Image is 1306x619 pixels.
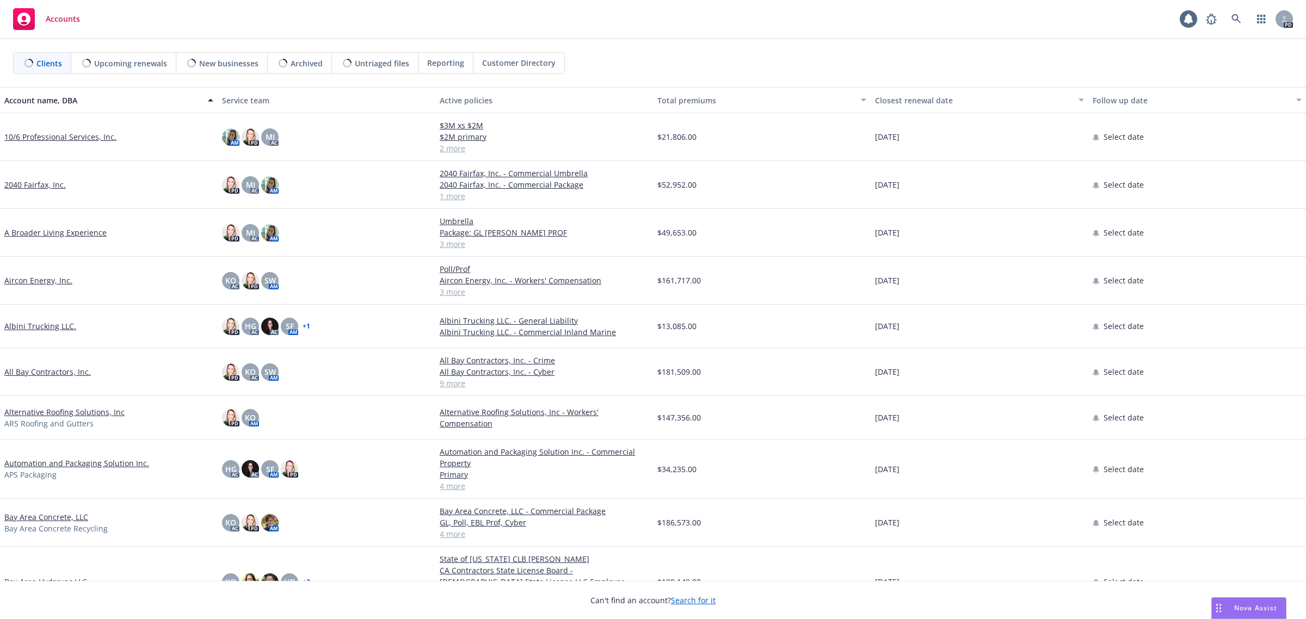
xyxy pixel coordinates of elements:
[440,215,649,227] a: Umbrella
[4,418,94,429] span: ARS Roofing and Gutters
[440,131,649,143] a: $2M primary
[440,528,649,540] a: 4 more
[4,469,57,480] span: APS Packaging
[657,227,697,238] span: $49,653.00
[4,179,66,190] a: 2040 Fairfax, Inc.
[4,275,72,286] a: Aircon Energy, Inc.
[242,128,259,146] img: photo
[303,323,310,330] a: + 1
[222,128,239,146] img: photo
[657,517,701,528] span: $186,573.00
[657,412,701,423] span: $147,356.00
[875,517,900,528] span: [DATE]
[303,579,310,585] a: + 2
[440,406,649,429] a: Alternative Roofing Solutions, Inc - Workers' Compensation
[225,275,236,286] span: KO
[657,366,701,377] span: $181,509.00
[875,179,900,190] span: [DATE]
[875,576,900,587] span: [DATE]
[1104,227,1144,238] span: Select date
[657,95,854,106] div: Total premiums
[875,320,900,332] span: [DATE]
[222,409,239,426] img: photo
[1104,366,1144,377] span: Select date
[266,463,274,475] span: SF
[264,366,276,377] span: SW
[4,366,91,377] a: All Bay Contractors, Inc.
[482,57,556,69] span: Customer Directory
[875,366,900,377] span: [DATE]
[440,238,649,250] a: 3 more
[590,595,716,606] span: Can't find an account?
[245,412,256,423] span: KO
[1104,412,1144,423] span: Select date
[222,95,431,106] div: Service team
[657,179,697,190] span: $52,952.00
[440,263,649,275] a: Poll/Prof
[1200,8,1222,30] a: Report a Bug
[36,58,62,69] span: Clients
[875,412,900,423] span: [DATE]
[261,573,279,591] img: photo
[245,366,256,377] span: KO
[284,576,295,587] span: HB
[261,224,279,242] img: photo
[261,176,279,194] img: photo
[1225,8,1247,30] a: Search
[4,95,201,106] div: Account name, DBA
[440,469,649,480] a: Primary
[1104,179,1144,190] span: Select date
[246,227,255,238] span: MJ
[875,463,900,475] span: [DATE]
[440,326,649,338] a: Albini Trucking LLC. - Commercial Inland Marine
[440,286,649,298] a: 3 more
[440,179,649,190] a: 2040 Fairfax, Inc. - Commercial Package
[440,517,649,528] a: GL, Poll, EBL Prof, Cyber
[440,366,649,377] a: All Bay Contractors, Inc. - Cyber
[242,272,259,289] img: photo
[281,460,298,478] img: photo
[355,58,409,69] span: Untriaged files
[657,576,701,587] span: $190,149.00
[427,57,464,69] span: Reporting
[440,355,649,366] a: All Bay Contractors, Inc. - Crime
[440,565,649,599] a: CA Contractors State License Board - [DEMOGRAPHIC_DATA] State License LLC Employee Worker Bond
[94,58,167,69] span: Upcoming renewals
[242,460,259,478] img: photo
[657,131,697,143] span: $21,806.00
[225,517,236,528] span: KO
[4,457,149,469] a: Automation and Packaging Solution Inc.
[1093,95,1290,106] div: Follow up date
[440,190,649,202] a: 1 more
[875,131,900,143] span: [DATE]
[440,275,649,286] a: Aircon Energy, Inc. - Workers' Compensation
[875,227,900,238] span: [DATE]
[222,224,239,242] img: photo
[1211,597,1286,619] button: Nova Assist
[671,595,716,605] a: Search for it
[222,363,239,381] img: photo
[222,318,239,335] img: photo
[440,95,649,106] div: Active policies
[440,480,649,492] a: 4 more
[1104,131,1144,143] span: Select date
[1234,603,1277,612] span: Nova Assist
[242,514,259,531] img: photo
[871,87,1088,113] button: Closest renewal date
[242,573,259,591] img: photo
[653,87,871,113] button: Total premiums
[4,406,125,418] a: Alternative Roofing Solutions, Inc
[440,120,649,131] a: $3M xs $2M
[4,227,107,238] a: A Broader Living Experience
[657,463,697,475] span: $34,235.00
[245,320,256,332] span: HG
[266,131,275,143] span: MJ
[1250,8,1272,30] a: Switch app
[440,377,649,389] a: 9 more
[4,511,88,523] a: Bay Area Concrete, LLC
[440,505,649,517] a: Bay Area Concrete, LLC - Commercial Package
